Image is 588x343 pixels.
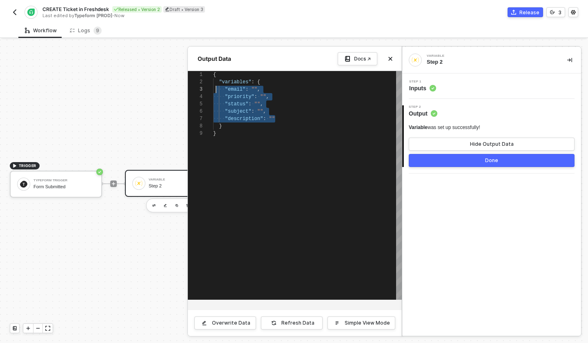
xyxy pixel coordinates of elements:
[385,54,395,64] button: Close
[263,109,266,114] span: ,
[338,52,377,65] a: Docs ↗
[558,9,561,16] div: 3
[550,10,555,15] span: icon-versioning
[388,56,393,61] span: icon-close
[412,56,419,64] img: integration-icon
[269,116,275,122] span: ""
[163,6,205,13] div: Draft • Version 3
[94,27,102,35] sup: 9
[257,87,260,92] span: ,
[402,80,581,92] div: Step 1Inputs
[260,94,266,100] span: ""
[10,7,20,17] button: back
[427,58,554,66] div: Step 2
[213,131,216,136] span: }
[248,101,251,107] span: :
[45,326,50,331] span: icon-expand
[260,101,263,107] span: ,
[354,56,371,62] div: Docs ↗
[42,13,293,19] div: Last edited by - Now
[213,72,216,78] span: {
[194,316,256,330] button: Overwrite Data
[409,109,437,118] span: Output
[188,86,203,93] div: 3
[219,79,251,85] span: "variables"
[511,10,516,15] span: icon-commerce
[165,7,169,11] span: icon-edit
[225,87,245,92] span: "email"
[470,141,514,147] div: Hide Output Data
[567,58,572,62] span: icon-collapse-right
[281,320,314,326] div: Refresh Data
[248,87,251,92] span: ·
[261,316,323,330] button: Refresh Data
[327,316,395,330] button: Simple View Mode
[70,27,102,35] div: Logs
[188,122,203,130] div: 8
[427,54,549,58] div: Variable
[25,27,57,34] div: Workflow
[252,87,257,92] span: ""
[409,84,436,92] span: Inputs
[252,79,254,85] span: :
[42,6,109,13] span: CREATE Ticket in Freshdesk
[213,101,225,107] span: ····
[213,94,225,100] span: ····
[245,87,248,92] span: :
[27,9,34,16] img: integration-icon
[188,108,203,115] div: 6
[263,116,266,122] span: :
[254,94,257,100] span: :
[188,115,203,122] div: 7
[409,138,575,151] button: Hide Output Data
[254,109,257,114] span: ·
[409,125,428,130] span: Variable
[571,10,576,15] span: icon-settings
[213,116,225,122] span: ····
[266,94,269,100] span: ,
[11,9,18,16] img: back
[216,87,225,92] span: ···
[188,100,203,108] div: 5
[266,116,269,122] span: ·
[402,105,581,167] div: Step 2Output Variablewas set up successfully!Hide Output DataDone
[225,116,263,122] span: "description"
[219,123,222,129] span: }
[409,80,436,83] span: Step 1
[36,326,40,331] span: icon-minus
[508,7,543,17] button: Release
[409,124,480,131] div: was set up successfully!
[257,94,260,100] span: ·
[112,6,162,13] div: Released • Version 2
[254,101,260,107] span: ""
[188,93,203,100] div: 4
[213,109,225,114] span: ····
[225,94,254,100] span: "priority"
[216,86,216,93] textarea: Editor content;Press Alt+F1 for Accessibility Options.
[188,71,203,78] div: 1
[96,27,99,33] span: 9
[409,154,575,167] button: Done
[225,101,249,107] span: "status"
[74,13,112,18] span: Typeform [PROD]
[485,157,498,164] div: Done
[225,109,252,114] span: "subject"
[26,326,31,331] span: icon-play
[252,109,254,114] span: :
[345,320,390,326] div: Simple View Mode
[257,109,263,114] span: ""
[546,7,565,17] button: 3
[519,9,539,16] div: Release
[257,79,260,85] span: {
[188,130,203,137] div: 9
[252,101,254,107] span: ·
[212,320,250,326] div: Overwrite Data
[409,105,437,109] span: Step 2
[188,78,203,86] div: 2
[194,55,234,63] div: Output Data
